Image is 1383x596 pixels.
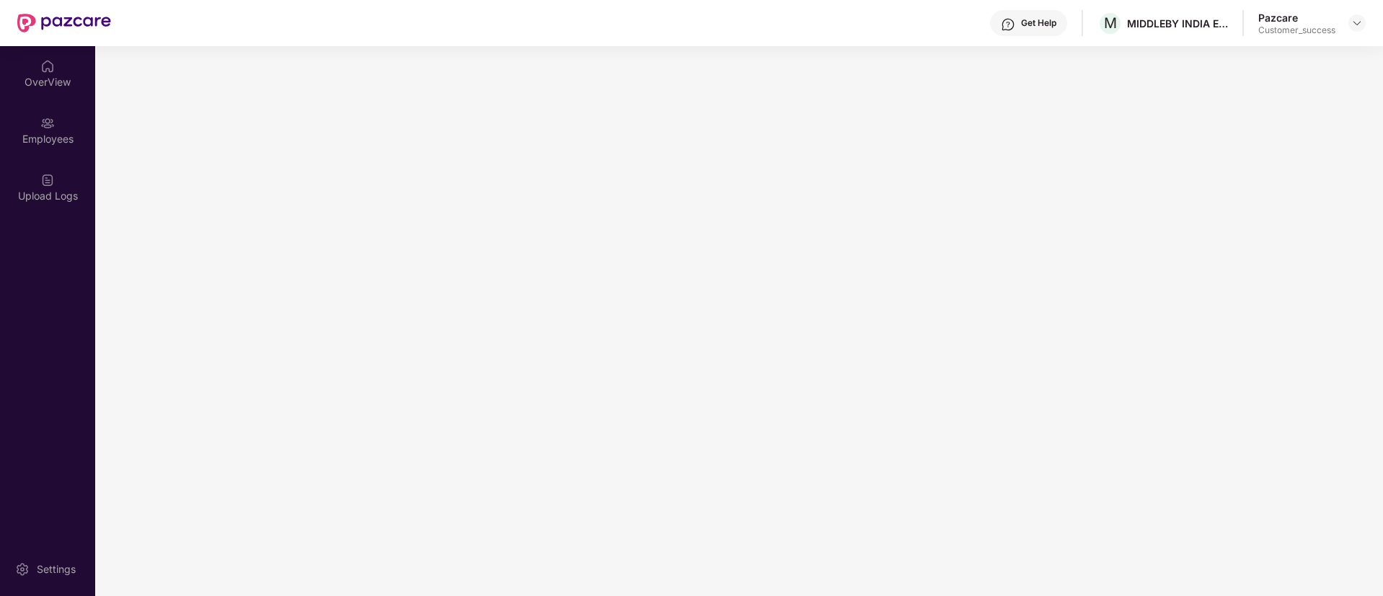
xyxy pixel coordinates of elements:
[32,562,80,577] div: Settings
[15,562,30,577] img: svg+xml;base64,PHN2ZyBpZD0iU2V0dGluZy0yMHgyMCIgeG1sbnM9Imh0dHA6Ly93d3cudzMub3JnLzIwMDAvc3ZnIiB3aW...
[1258,25,1335,36] div: Customer_success
[40,59,55,74] img: svg+xml;base64,PHN2ZyBpZD0iSG9tZSIgeG1sbnM9Imh0dHA6Ly93d3cudzMub3JnLzIwMDAvc3ZnIiB3aWR0aD0iMjAiIG...
[1127,17,1228,30] div: MIDDLEBY INDIA ENGINEERING PRIVATE LIMITED - 1
[17,14,111,32] img: New Pazcare Logo
[1258,11,1335,25] div: Pazcare
[1001,17,1015,32] img: svg+xml;base64,PHN2ZyBpZD0iSGVscC0zMngzMiIgeG1sbnM9Imh0dHA6Ly93d3cudzMub3JnLzIwMDAvc3ZnIiB3aWR0aD...
[1021,17,1056,29] div: Get Help
[40,116,55,130] img: svg+xml;base64,PHN2ZyBpZD0iRW1wbG95ZWVzIiB4bWxucz0iaHR0cDovL3d3dy53My5vcmcvMjAwMC9zdmciIHdpZHRoPS...
[1351,17,1363,29] img: svg+xml;base64,PHN2ZyBpZD0iRHJvcGRvd24tMzJ4MzIiIHhtbG5zPSJodHRwOi8vd3d3LnczLm9yZy8yMDAwL3N2ZyIgd2...
[1104,14,1117,32] span: M
[40,173,55,187] img: svg+xml;base64,PHN2ZyBpZD0iVXBsb2FkX0xvZ3MiIGRhdGEtbmFtZT0iVXBsb2FkIExvZ3MiIHhtbG5zPSJodHRwOi8vd3...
